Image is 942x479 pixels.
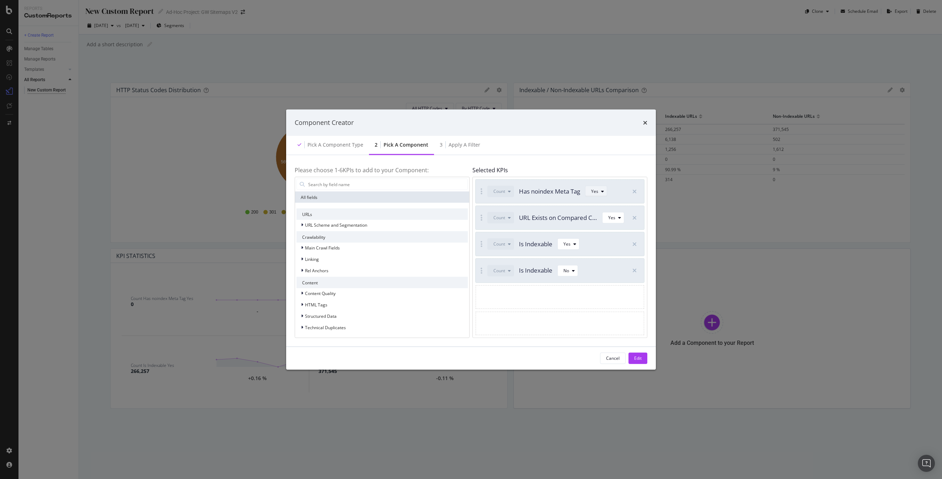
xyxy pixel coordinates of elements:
div: Content [296,277,468,288]
span: Technical Duplicates [305,324,346,330]
button: Yes [602,212,624,223]
div: modal [286,110,656,370]
span: Content Quality [305,290,336,296]
span: Main Crawl Fields [305,244,340,251]
div: Open Intercom Messenger [918,455,935,472]
button: Count [487,212,514,223]
div: Crawlability [296,231,468,243]
div: Count [493,242,505,246]
div: No [563,268,569,273]
span: Rel Anchors [305,267,328,273]
span: Is Indexable [519,266,552,274]
div: Pick a Component [384,141,428,148]
span: Structured Data [305,313,337,319]
span: HTML Tags [305,301,327,307]
input: Search by field name [307,179,467,190]
button: Edit [628,352,647,364]
span: URL Scheme and Segmentation [305,222,367,228]
div: 3 [440,141,443,148]
span: Has noindex Meta Tag [519,187,580,195]
button: Count [487,238,514,250]
span: Linking [305,256,319,262]
span: URL Exists on Compared Crawl [519,214,604,222]
div: Yes [608,216,615,220]
div: Cancel [606,355,620,361]
button: Yes [585,186,607,197]
button: Count [487,186,514,197]
div: Edit [634,355,642,361]
button: Yes [557,238,579,250]
h4: Please choose 1- 6 KPIs to add to your Component: [295,167,470,173]
div: Yes [563,242,571,246]
div: All fields [295,191,469,203]
div: times [643,118,647,127]
button: Count [487,265,514,276]
span: Is Indexable [519,240,552,248]
button: No [557,265,578,276]
div: Component Creator [295,118,354,127]
div: Count [493,216,505,220]
div: Apply a Filter [449,141,480,148]
div: URLs [296,209,468,220]
h4: Selected KPIs [472,167,647,173]
div: Count [493,189,505,194]
div: 2 [375,141,378,148]
div: Count [493,268,505,273]
div: Pick a Component type [307,141,363,148]
button: Cancel [600,352,626,364]
div: Yes [591,189,598,194]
